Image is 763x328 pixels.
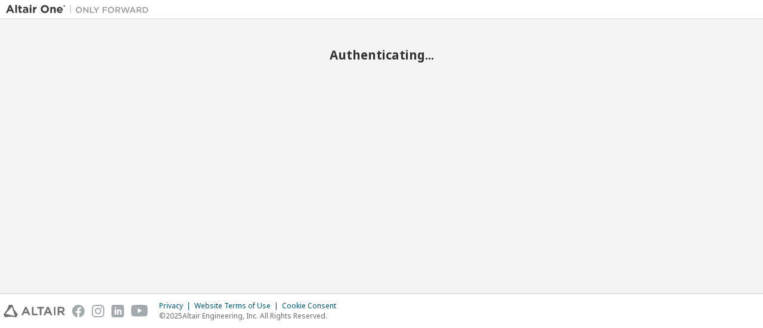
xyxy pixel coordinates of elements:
[194,301,282,311] div: Website Terms of Use
[111,305,124,317] img: linkedin.svg
[92,305,104,317] img: instagram.svg
[72,305,85,317] img: facebook.svg
[159,301,194,311] div: Privacy
[159,311,343,321] p: © 2025 Altair Engineering, Inc. All Rights Reserved.
[282,301,343,311] div: Cookie Consent
[4,305,65,317] img: altair_logo.svg
[6,47,757,63] h2: Authenticating...
[131,305,148,317] img: youtube.svg
[6,4,155,15] img: Altair One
